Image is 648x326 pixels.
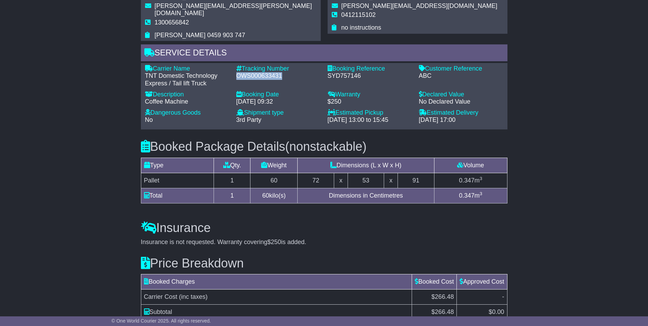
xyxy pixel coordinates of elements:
[341,2,497,9] span: [PERSON_NAME][EMAIL_ADDRESS][DOMAIN_NAME]
[480,191,482,196] sup: 3
[348,173,384,188] td: 53
[141,44,507,63] div: Service Details
[419,91,503,98] div: Declared Value
[141,239,507,246] div: Insurance is not requested. Warranty covering is added.
[155,2,312,17] span: [PERSON_NAME][EMAIL_ADDRESS][PERSON_NAME][DOMAIN_NAME]
[459,192,474,199] span: 0.347
[457,274,507,290] td: Approved Cost
[412,305,457,320] td: $
[112,318,211,324] span: © One World Courier 2025. All rights reserved.
[250,173,298,188] td: 60
[141,274,412,290] td: Booked Charges
[144,293,177,300] span: Carrier Cost
[141,140,507,154] h3: Booked Package Details
[236,65,321,73] div: Tracking Number
[434,158,507,173] td: Volume
[141,173,214,188] td: Pallet
[434,173,507,188] td: m
[145,98,229,106] div: Coffee Machine
[250,158,298,173] td: Weight
[435,308,454,315] span: 266.48
[328,109,412,117] div: Estimated Pickup
[434,188,507,203] td: m
[328,72,412,80] div: SYD757146
[141,221,507,235] h3: Insurance
[145,91,229,98] div: Description
[459,177,474,184] span: 0.347
[298,173,334,188] td: 72
[398,173,434,188] td: 91
[236,116,261,123] span: 3rd Party
[214,173,250,188] td: 1
[334,173,348,188] td: x
[412,274,457,290] td: Booked Cost
[267,239,281,245] span: $250
[431,293,454,300] span: $266.48
[236,72,321,80] div: OWS000633431
[179,293,208,300] span: (inc taxes)
[419,65,503,73] div: Customer Reference
[328,91,412,98] div: Warranty
[250,188,298,203] td: kilo(s)
[328,98,412,106] div: $250
[236,98,321,106] div: [DATE] 09:32
[419,98,503,106] div: No Declared Value
[341,11,376,18] span: 0412115102
[384,173,398,188] td: x
[419,72,503,80] div: ABC
[298,188,434,203] td: Dimensions in Centimetres
[141,256,507,270] h3: Price Breakdown
[502,293,504,300] span: -
[145,65,229,73] div: Carrier Name
[328,65,412,73] div: Booking Reference
[285,139,367,154] span: (nonstackable)
[298,158,434,173] td: Dimensions (L x W x H)
[457,305,507,320] td: $
[145,116,153,123] span: No
[236,109,321,117] div: Shipment type
[328,116,412,124] div: [DATE] 13:00 to 15:45
[480,176,482,181] sup: 3
[419,109,503,117] div: Estimated Delivery
[155,32,245,39] span: [PERSON_NAME] 0459 903 747
[236,91,321,98] div: Booking Date
[214,158,250,173] td: Qty.
[145,72,229,87] div: TNT Domestic Technology Express / Tail lift Truck
[262,192,269,199] span: 60
[141,305,412,320] td: Subtotal
[141,188,214,203] td: Total
[214,188,250,203] td: 1
[141,158,214,173] td: Type
[419,116,503,124] div: [DATE] 17:00
[155,19,189,26] span: 1300656842
[145,109,229,117] div: Dangerous Goods
[341,24,381,31] span: no instructions
[492,308,504,315] span: 0.00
